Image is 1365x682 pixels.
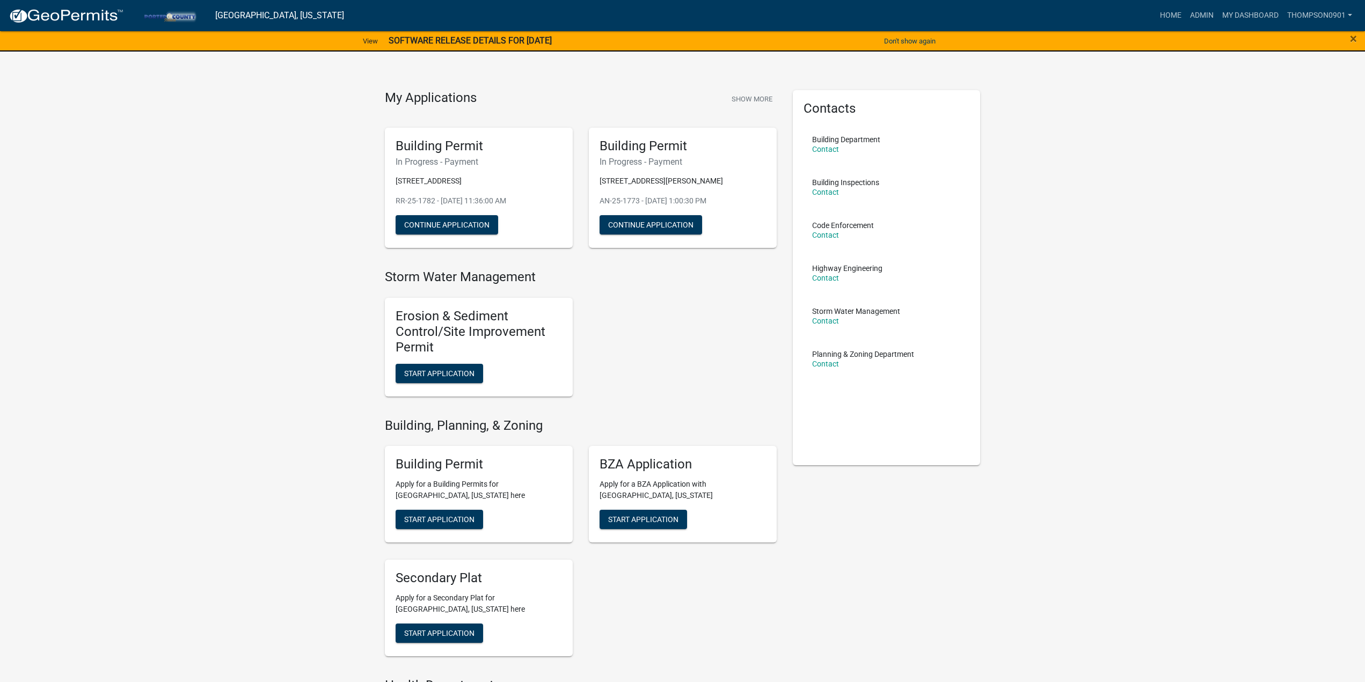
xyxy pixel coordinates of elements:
h5: Contacts [804,101,970,116]
h6: In Progress - Payment [600,157,766,167]
p: Storm Water Management [812,307,900,315]
p: Building Department [812,136,880,143]
span: × [1350,31,1357,46]
span: Start Application [608,515,678,524]
a: thompson0901 [1283,5,1356,26]
img: Porter County, Indiana [132,8,207,23]
p: Building Inspections [812,179,879,186]
p: Apply for a BZA Application with [GEOGRAPHIC_DATA], [US_STATE] [600,479,766,501]
a: Contact [812,145,839,153]
button: Start Application [396,624,483,643]
h4: My Applications [385,90,477,106]
p: Highway Engineering [812,265,882,272]
h5: BZA Application [600,457,766,472]
p: AN-25-1773 - [DATE] 1:00:30 PM [600,195,766,207]
button: Continue Application [396,215,498,234]
h6: In Progress - Payment [396,157,562,167]
h4: Building, Planning, & Zoning [385,418,777,434]
p: [STREET_ADDRESS][PERSON_NAME] [600,175,766,187]
h5: Building Permit [396,138,562,154]
button: Continue Application [600,215,702,234]
p: [STREET_ADDRESS] [396,175,562,187]
a: Contact [812,360,839,368]
a: Home [1156,5,1186,26]
a: Contact [812,317,839,325]
a: Contact [812,188,839,196]
button: Start Application [600,510,687,529]
a: [GEOGRAPHIC_DATA], [US_STATE] [215,6,344,25]
p: RR-25-1782 - [DATE] 11:36:00 AM [396,195,562,207]
a: Contact [812,274,839,282]
h5: Secondary Plat [396,570,562,586]
p: Code Enforcement [812,222,874,229]
a: View [359,32,382,50]
button: Close [1350,32,1357,45]
p: Planning & Zoning Department [812,350,914,358]
a: Admin [1186,5,1218,26]
h4: Storm Water Management [385,269,777,285]
span: Start Application [404,369,475,377]
button: Show More [727,90,777,108]
button: Start Application [396,364,483,383]
a: My Dashboard [1218,5,1283,26]
p: Apply for a Secondary Plat for [GEOGRAPHIC_DATA], [US_STATE] here [396,592,562,615]
button: Start Application [396,510,483,529]
button: Don't show again [880,32,940,50]
span: Start Application [404,629,475,637]
span: Start Application [404,515,475,524]
p: Apply for a Building Permits for [GEOGRAPHIC_DATA], [US_STATE] here [396,479,562,501]
h5: Building Permit [396,457,562,472]
a: Contact [812,231,839,239]
h5: Erosion & Sediment Control/Site Improvement Permit [396,309,562,355]
strong: SOFTWARE RELEASE DETAILS FOR [DATE] [389,35,552,46]
h5: Building Permit [600,138,766,154]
